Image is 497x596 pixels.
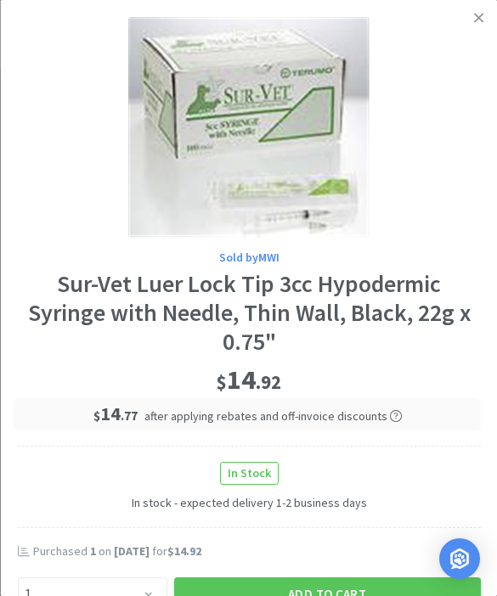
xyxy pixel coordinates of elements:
div: Sold by MWI [17,248,480,267]
span: 14 [217,363,281,396]
span: $14.92 [167,543,200,559]
span: $ [93,408,100,424]
span: 1 [89,543,95,559]
span: In stock - expected delivery 1-2 business days [17,485,480,512]
div: Sur-Vet Luer Lock Tip 3cc Hypodermic Syringe with Needle, Thin Wall, Black, 22g x 0.75" [17,270,480,356]
span: [DATE] [113,543,149,559]
span: In Stock [220,463,277,484]
span: 14 [93,402,138,425]
img: f21a6d3ce45f4950927c98c0f3a695b0_10539.png [127,17,370,238]
span: after applying rebates and off-invoice discounts [144,408,402,424]
span: $ [217,370,227,394]
span: . 92 [256,370,281,394]
span: . 77 [121,408,138,424]
div: Open Intercom Messenger [439,538,480,579]
div: Purchased on for [32,543,480,560]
